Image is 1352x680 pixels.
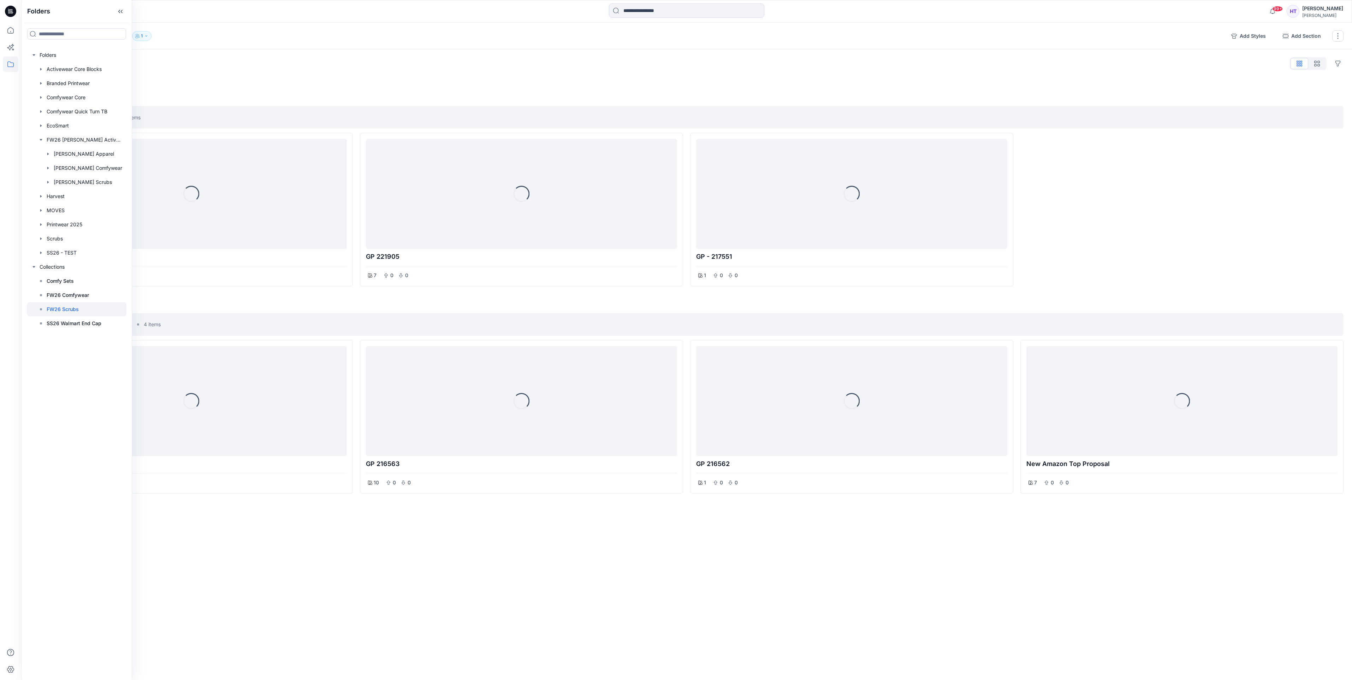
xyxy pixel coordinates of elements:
[132,31,152,41] button: 1
[30,133,353,286] div: GP - 217480100
[719,478,723,487] p: 0
[374,478,379,487] p: 10
[407,478,411,487] p: 0
[1034,478,1037,487] p: 7
[360,340,683,494] div: GP 2165631000
[30,340,353,494] div: GP 216560900
[1277,30,1327,42] button: Add Section
[144,321,161,328] p: 4 items
[1287,5,1299,18] div: HT
[1020,340,1344,494] div: new amazon top proposal700
[36,252,347,262] p: GP - 217480
[1226,30,1271,42] button: Add Styles
[374,271,376,280] p: 7
[390,271,394,280] p: 0
[704,478,706,487] p: 1
[1272,6,1283,12] span: 99+
[392,478,396,487] p: 0
[734,478,738,487] p: 0
[1332,58,1344,69] button: Options
[1065,478,1069,487] p: 0
[47,319,101,328] p: SS26 Walmart End Cap
[1050,478,1054,487] p: 0
[690,340,1013,494] div: GP 216562100
[360,133,683,286] div: GP 221905700
[734,271,738,280] p: 0
[141,32,143,40] p: 1
[1302,13,1343,18] div: [PERSON_NAME]
[124,114,141,121] p: 3 items
[1026,459,1338,469] p: new amazon top proposal
[690,133,1013,286] div: GP - 217551100
[696,252,1007,262] p: GP - 217551
[1302,4,1343,13] div: [PERSON_NAME]
[36,459,347,469] p: GP 216560
[47,291,89,299] p: FW26 Comfywear
[696,459,1007,469] p: GP 216562
[366,459,677,469] p: GP 216563
[719,271,723,280] p: 0
[404,271,409,280] p: 0
[704,271,706,280] p: 1
[47,305,79,314] p: FW26 Scrubs
[47,277,74,285] p: Comfy Sets
[366,252,677,262] p: GP 221905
